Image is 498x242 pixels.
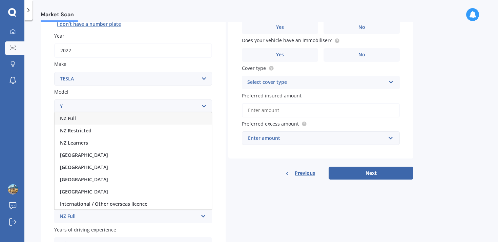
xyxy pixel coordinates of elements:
div: Select cover type [247,78,386,87]
div: Enter amount [248,134,386,142]
span: No [358,52,365,58]
button: Next [329,167,413,180]
span: Make [54,61,66,68]
button: I don’t have a number plate [54,19,124,30]
span: Yes [276,52,284,58]
span: [GEOGRAPHIC_DATA] [60,188,108,195]
span: No [358,24,365,30]
span: Does your vehicle have an immobiliser? [242,37,332,44]
img: ACg8ocJzK2kHVQHdaC9dHK-FfmjW8w7DYDP2WimSjIMNEJyeunz1ICE=s96-c [8,184,18,194]
span: Preferred insured amount [242,92,302,99]
span: Year [54,33,64,39]
span: NZ Full [60,115,76,122]
span: Yes [276,24,284,30]
span: International / Other overseas licence [60,201,147,207]
span: [GEOGRAPHIC_DATA] [60,176,108,183]
span: Model [54,89,68,95]
input: Enter amount [242,103,400,117]
span: [GEOGRAPHIC_DATA] [60,164,108,170]
div: NZ Full [60,212,198,221]
span: Years of driving experience [54,226,116,233]
span: Cover type [242,65,266,71]
input: YYYY [54,43,212,58]
span: Previous [295,168,315,178]
span: Preferred excess amount [242,120,299,127]
span: [GEOGRAPHIC_DATA] [60,152,108,158]
span: Market Scan [41,11,78,20]
span: NZ Learners [60,139,88,146]
span: NZ Restricted [60,127,91,134]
